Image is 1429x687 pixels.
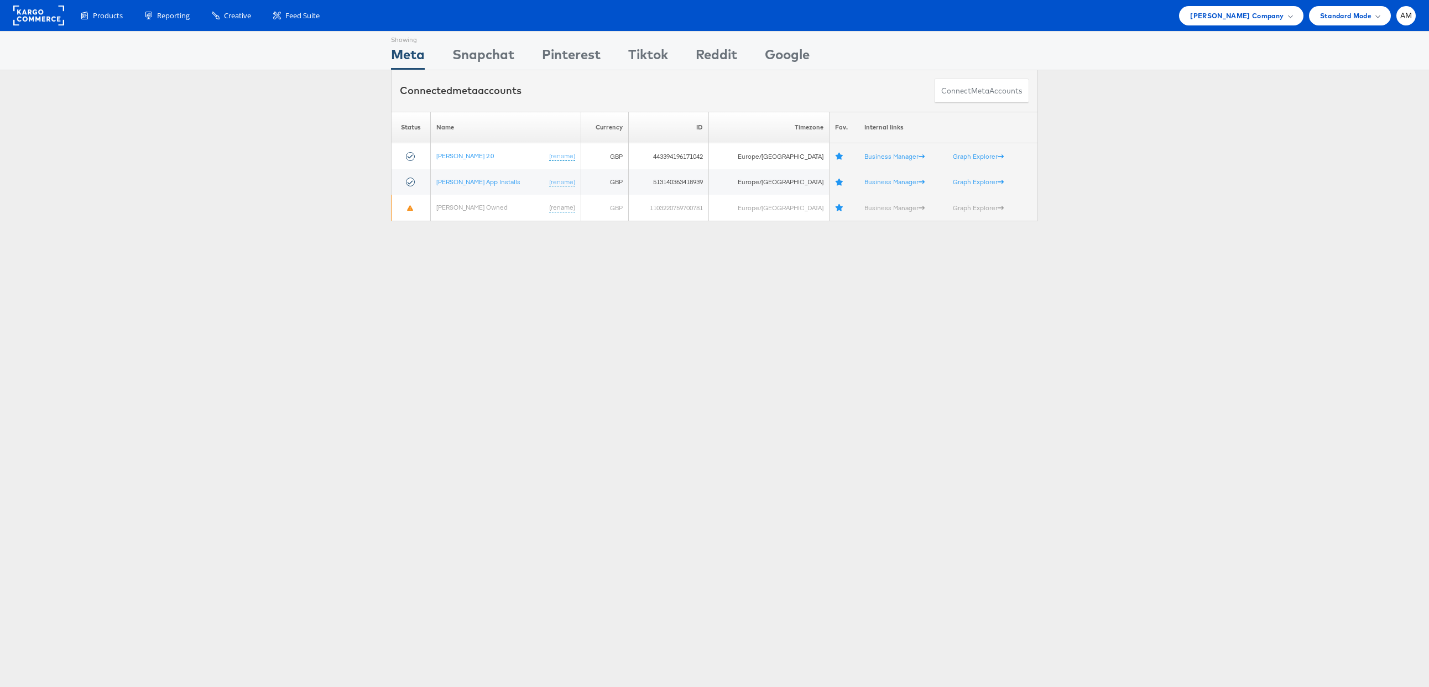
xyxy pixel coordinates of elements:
[224,11,251,21] span: Creative
[542,45,601,70] div: Pinterest
[629,143,709,169] td: 443394196171042
[391,32,425,45] div: Showing
[400,84,521,98] div: Connected accounts
[629,112,709,143] th: ID
[549,178,575,187] a: (rename)
[971,86,989,96] span: meta
[391,45,425,70] div: Meta
[708,143,829,169] td: Europe/[GEOGRAPHIC_DATA]
[1320,10,1371,22] span: Standard Mode
[864,152,925,160] a: Business Manager
[696,45,737,70] div: Reddit
[765,45,810,70] div: Google
[708,195,829,221] td: Europe/[GEOGRAPHIC_DATA]
[549,203,575,212] a: (rename)
[953,178,1004,186] a: Graph Explorer
[629,169,709,195] td: 513140363418939
[452,45,514,70] div: Snapchat
[1190,10,1284,22] span: [PERSON_NAME] Company
[430,112,581,143] th: Name
[452,84,478,97] span: meta
[157,11,190,21] span: Reporting
[436,203,508,211] a: [PERSON_NAME] Owned
[581,112,629,143] th: Currency
[392,112,431,143] th: Status
[629,195,709,221] td: 1103220759700781
[93,11,123,21] span: Products
[628,45,668,70] div: Tiktok
[953,152,1004,160] a: Graph Explorer
[953,204,1004,212] a: Graph Explorer
[864,178,925,186] a: Business Manager
[581,143,629,169] td: GBP
[708,169,829,195] td: Europe/[GEOGRAPHIC_DATA]
[934,79,1029,103] button: ConnectmetaAccounts
[285,11,320,21] span: Feed Suite
[1400,12,1412,19] span: AM
[436,178,520,186] a: [PERSON_NAME] App Installs
[549,152,575,161] a: (rename)
[581,169,629,195] td: GBP
[864,204,925,212] a: Business Manager
[436,152,494,160] a: [PERSON_NAME] 2.0
[708,112,829,143] th: Timezone
[581,195,629,221] td: GBP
